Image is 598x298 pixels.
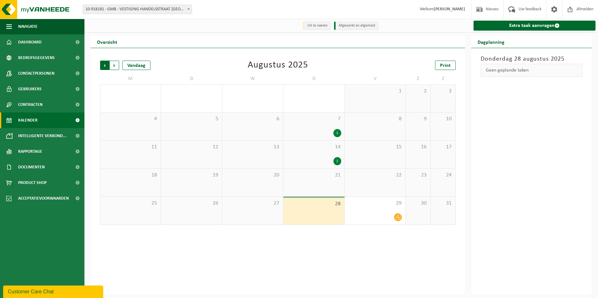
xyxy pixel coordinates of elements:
div: 1 [333,129,341,137]
div: 1 [333,157,341,165]
span: 12 [164,144,219,151]
span: 20 [226,172,280,179]
div: Augustus 2025 [248,61,308,70]
span: 13 [226,144,280,151]
li: Uit te voeren [303,22,331,30]
span: 26 [164,200,219,207]
span: 23 [409,172,427,179]
span: 25 [104,200,158,207]
span: Navigatie [18,19,38,34]
span: Contracten [18,97,43,112]
span: 16 [409,144,427,151]
span: Kalender [18,112,38,128]
span: 6 [226,116,280,122]
span: Documenten [18,159,45,175]
span: 9 [409,116,427,122]
span: 1 [348,88,402,95]
td: V [345,73,406,84]
strong: [PERSON_NAME] [434,7,465,12]
span: Product Shop [18,175,47,191]
span: 29 [348,200,402,207]
span: 21 [286,172,341,179]
span: 19 [164,172,219,179]
iframe: chat widget [3,284,104,298]
span: 24 [434,172,452,179]
div: Vandaag [122,61,150,70]
td: Z [431,73,456,84]
span: 30 [409,200,427,207]
h2: Dagplanning [471,36,511,48]
a: Print [435,61,456,70]
span: 10 [434,116,452,122]
li: Afgewerkt en afgemeld [334,22,378,30]
span: 5 [164,116,219,122]
span: Bedrijfsgegevens [18,50,55,66]
span: 31 [434,200,452,207]
span: 10-918181 - GMB - VESTIGING HANDELSSTRAAT VEURNE - VEURNE [83,5,192,14]
td: Z [406,73,431,84]
span: Vorige [100,61,109,70]
span: Print [440,63,451,68]
span: 27 [226,200,280,207]
span: Intelligente verbond... [18,128,67,144]
span: 28 [286,201,341,207]
h3: Donderdag 28 augustus 2025 [481,54,583,64]
td: D [161,73,222,84]
span: 8 [348,116,402,122]
span: 17 [434,144,452,151]
span: Gebruikers [18,81,42,97]
span: 14 [286,144,341,151]
td: D [283,73,344,84]
span: 7 [286,116,341,122]
span: 22 [348,172,402,179]
span: Dashboard [18,34,42,50]
span: 18 [104,172,158,179]
td: M [100,73,161,84]
span: Contactpersonen [18,66,54,81]
span: 2 [409,88,427,95]
div: Geen geplande taken [481,64,583,77]
span: 4 [104,116,158,122]
a: Extra taak aanvragen [474,21,596,31]
span: Rapportage [18,144,42,159]
span: 3 [434,88,452,95]
span: 15 [348,144,402,151]
span: Volgende [110,61,119,70]
span: Acceptatievoorwaarden [18,191,69,206]
td: W [222,73,283,84]
h2: Overzicht [91,36,124,48]
span: 11 [104,144,158,151]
